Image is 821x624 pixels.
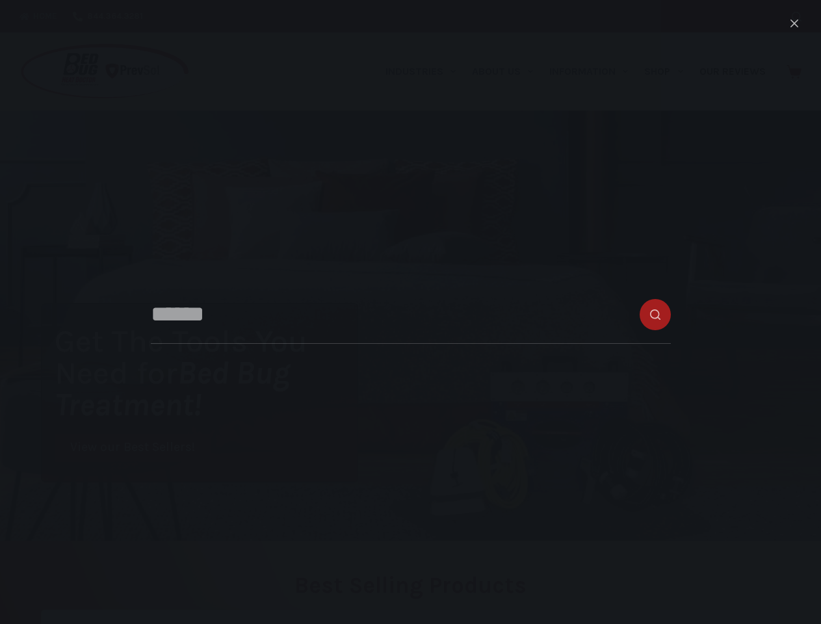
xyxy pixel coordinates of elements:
[463,32,541,110] a: About Us
[41,574,780,597] h2: Best Selling Products
[377,32,463,110] a: Industries
[691,32,774,110] a: Our Reviews
[70,441,195,454] span: View our Best Sellers!
[55,354,290,423] i: Bed Bug Treatment!
[636,32,691,110] a: Shop
[20,43,190,101] img: Prevsol/Bed Bug Heat Doctor
[10,5,49,44] button: Open LiveChat chat widget
[792,12,801,21] button: Search
[541,32,636,110] a: Information
[55,325,358,421] h1: Get The Tools You Need for
[377,32,774,110] nav: Primary
[55,434,211,461] a: View our Best Sellers!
